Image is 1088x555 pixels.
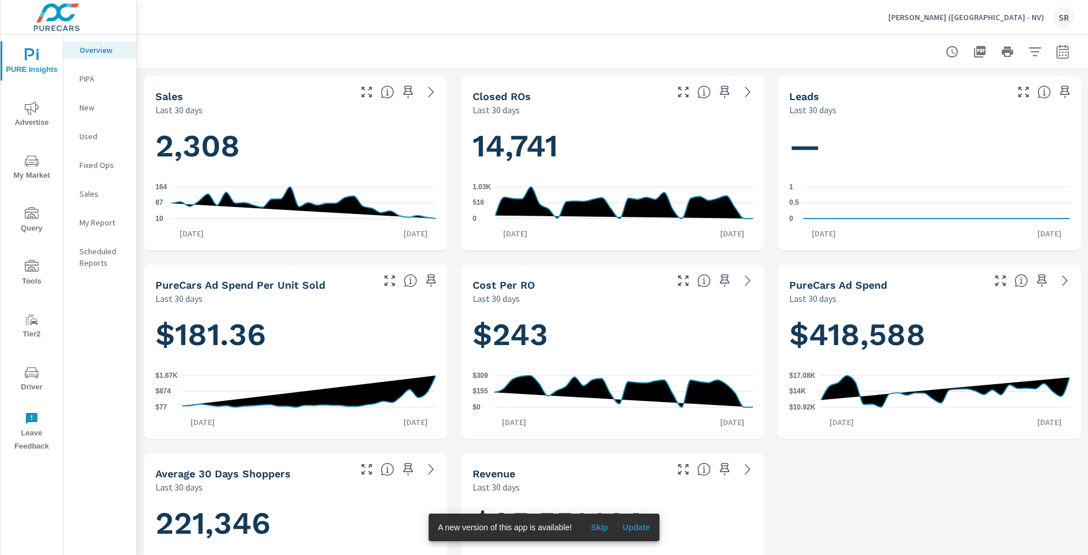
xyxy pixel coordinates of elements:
[494,416,534,428] p: [DATE]
[1014,83,1033,101] button: Make Fullscreen
[79,159,127,171] p: Fixed Ops
[395,228,436,239] p: [DATE]
[1024,40,1047,63] button: Apply Filters
[473,183,491,191] text: 1.03K
[697,274,711,288] span: Average cost incurred by the dealership from each Repair Order closed over the selected date rang...
[712,416,752,428] p: [DATE]
[404,274,417,288] span: Average cost of advertising per each vehicle sold at the dealer over the selected date range. The...
[399,83,417,101] span: Save this to your personalized report
[155,183,167,191] text: 164
[63,99,136,116] div: New
[473,504,753,543] h1: $95,551,144
[804,228,844,239] p: [DATE]
[789,183,793,191] text: 1
[789,199,799,207] text: 0.5
[1051,40,1074,63] button: Select Date Range
[155,292,203,305] p: Last 30 days
[422,460,440,479] a: See more details in report
[63,214,136,231] div: My Report
[789,315,1070,354] h1: $418,588
[697,85,711,99] span: Number of Repair Orders Closed by the selected dealership group over the selected time range. [So...
[618,518,655,537] button: Update
[473,292,520,305] p: Last 30 days
[473,468,515,480] h5: Revenue
[473,279,535,291] h5: Cost per RO
[1014,274,1028,288] span: Total cost of media for all PureCars channels for the selected dealership group over the selected...
[991,271,1010,290] button: Make Fullscreen
[63,41,136,59] div: Overview
[473,215,477,223] text: 0
[622,522,650,533] span: Update
[821,416,862,428] p: [DATE]
[789,292,836,305] p: Last 30 days
[4,260,59,288] span: Tools
[79,73,127,85] p: PIPA
[473,199,484,207] text: 516
[473,127,753,166] h1: 14,741
[996,40,1019,63] button: Print Report
[495,228,535,239] p: [DATE]
[473,90,531,102] h5: Closed ROs
[79,44,127,56] p: Overview
[155,103,203,117] p: Last 30 days
[789,103,836,117] p: Last 30 days
[473,480,520,494] p: Last 30 days
[438,523,572,532] span: A new version of this app is available!
[63,70,136,87] div: PIPA
[789,388,806,396] text: $14K
[789,215,793,223] text: 0
[422,83,440,101] a: See more details in report
[155,199,163,207] text: 87
[155,388,171,396] text: $874
[473,315,753,354] h1: $243
[674,271,693,290] button: Make Fullscreen
[155,90,183,102] h5: Sales
[4,48,59,76] span: PURE Insights
[716,271,734,290] span: Save this to your personalized report
[473,103,520,117] p: Last 30 days
[155,127,436,166] h1: 2,308
[381,85,394,99] span: Number of vehicles sold by the dealership over the selected date range. [Source: This data is sou...
[357,83,376,101] button: Make Fullscreen
[79,131,127,142] p: Used
[63,243,136,271] div: Scheduled Reports
[182,416,223,428] p: [DATE]
[712,228,752,239] p: [DATE]
[79,246,127,269] p: Scheduled Reports
[674,460,693,479] button: Make Fullscreen
[789,127,1070,166] h1: —
[4,207,59,235] span: Query
[63,156,136,174] div: Fixed Ops
[381,462,394,476] span: A rolling 30 day total of daily Shoppers on the dealership website, averaged over the selected da...
[155,315,436,354] h1: $181.36
[422,271,440,290] span: Save this to your personalized report
[155,468,291,480] h5: Average 30 Days Shoppers
[4,154,59,182] span: My Market
[789,372,816,380] text: $17.08K
[4,412,59,453] span: Leave Feedback
[155,480,203,494] p: Last 30 days
[1053,7,1074,28] div: SR
[172,228,212,239] p: [DATE]
[1029,416,1070,428] p: [DATE]
[739,460,757,479] a: See more details in report
[155,279,325,291] h5: PureCars Ad Spend Per Unit Sold
[4,366,59,394] span: Driver
[395,416,436,428] p: [DATE]
[789,90,819,102] h5: Leads
[1056,83,1074,101] span: Save this to your personalized report
[473,403,481,411] text: $0
[716,83,734,101] span: Save this to your personalized report
[79,217,127,228] p: My Report
[581,518,618,537] button: Skip
[1029,228,1070,239] p: [DATE]
[63,128,136,145] div: Used
[357,460,376,479] button: Make Fullscreen
[585,522,613,533] span: Skip
[968,40,991,63] button: "Export Report to PDF"
[888,12,1044,22] p: [PERSON_NAME] ([GEOGRAPHIC_DATA] - NV)
[1056,271,1074,290] a: See more details in report
[63,185,136,202] div: Sales
[4,313,59,341] span: Tier2
[473,372,488,380] text: $309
